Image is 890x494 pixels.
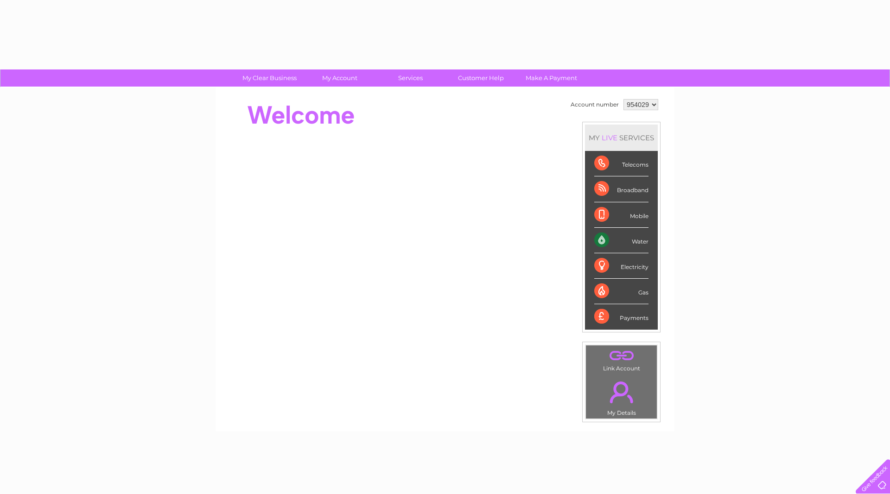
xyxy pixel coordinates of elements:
[302,69,378,87] a: My Account
[588,376,655,408] a: .
[568,97,621,113] td: Account number
[594,279,648,304] div: Gas
[594,151,648,176] div: Telecoms
[513,69,590,87] a: Make A Payment
[231,69,308,87] a: My Clear Business
[588,348,655,364] a: .
[594,304,648,329] div: Payments
[372,69,449,87] a: Services
[585,125,658,151] div: MY SERVICES
[600,133,619,142] div: LIVE
[594,176,648,202] div: Broadband
[594,202,648,228] div: Mobile
[443,69,519,87] a: Customer Help
[594,253,648,279] div: Electricity
[585,345,657,374] td: Link Account
[585,374,657,419] td: My Details
[594,228,648,253] div: Water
